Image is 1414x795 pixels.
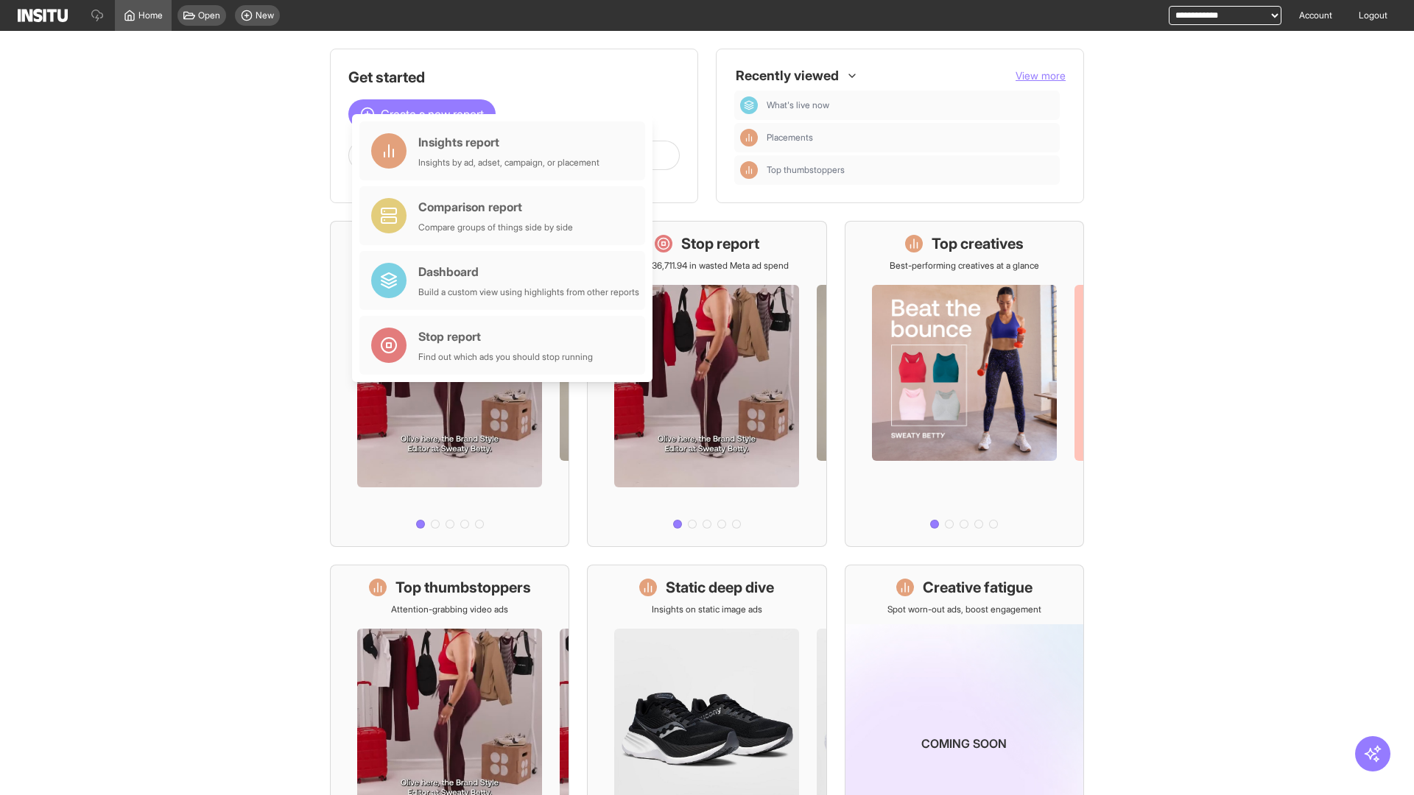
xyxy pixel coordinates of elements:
span: View more [1016,69,1066,82]
span: Top thumbstoppers [767,164,1054,176]
div: Comparison report [418,198,573,216]
h1: Top thumbstoppers [395,577,531,598]
span: Placements [767,132,1054,144]
span: Create a new report [381,105,484,123]
p: Save £36,711.94 in wasted Meta ad spend [625,260,789,272]
p: Best-performing creatives at a glance [890,260,1039,272]
h1: Top creatives [932,233,1024,254]
div: Insights [740,161,758,179]
p: Insights on static image ads [652,604,762,615]
div: Find out which ads you should stop running [418,351,593,363]
span: Open [198,10,220,21]
div: Stop report [418,328,593,345]
span: What's live now [767,99,1054,111]
div: Insights report [418,133,599,151]
a: Top creativesBest-performing creatives at a glance [845,221,1084,547]
button: View more [1016,68,1066,83]
div: Compare groups of things side by side [418,222,573,233]
div: Build a custom view using highlights from other reports [418,286,639,298]
span: Top thumbstoppers [767,164,845,176]
h1: Static deep dive [666,577,774,598]
div: Dashboard [418,263,639,280]
div: Insights [740,129,758,146]
a: Stop reportSave £36,711.94 in wasted Meta ad spend [587,221,826,547]
h1: Get started [348,67,680,88]
div: Insights by ad, adset, campaign, or placement [418,157,599,169]
div: Dashboard [740,96,758,114]
p: Attention-grabbing video ads [391,604,508,615]
span: What's live now [767,99,829,111]
a: What's live nowSee all active ads instantly [330,221,569,547]
img: Logo [18,9,68,22]
h1: Stop report [681,233,759,254]
button: Create a new report [348,99,496,129]
span: Home [138,10,163,21]
span: Placements [767,132,813,144]
span: New [256,10,274,21]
